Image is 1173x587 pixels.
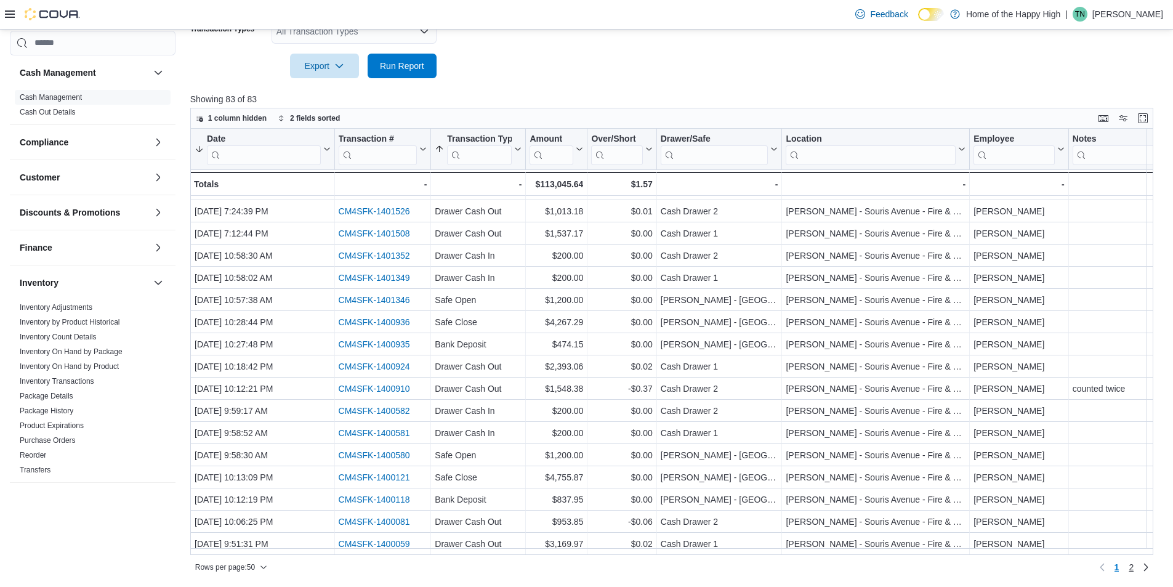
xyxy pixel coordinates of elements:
div: $0.00 [591,470,652,485]
div: [PERSON_NAME] [973,293,1065,307]
button: Over/Short [591,133,652,164]
div: [PERSON_NAME] [973,359,1065,374]
div: [DATE] 10:12:19 PM [195,492,331,507]
a: CM4SFK-1401526 [338,206,409,216]
div: Cash Drawer 1 [661,270,778,285]
div: Safe Open [435,293,522,307]
div: - [435,177,522,192]
div: [DATE] 7:12:44 PM [195,226,331,241]
h3: Cash Management [20,67,96,79]
img: Cova [25,8,80,20]
button: 1 column hidden [191,111,272,126]
div: Location [786,133,956,164]
div: $0.00 [591,315,652,330]
button: Cash Management [20,67,148,79]
div: [PERSON_NAME] - Souris Avenue - Fire & Flower [786,426,965,440]
a: Purchase Orders [20,436,76,445]
a: Page 2 of 2 [1124,557,1139,577]
div: - [973,177,1065,192]
span: Package Details [20,391,73,401]
div: Drawer Cash In [435,248,522,263]
button: Transaction Type [435,133,522,164]
div: - [661,177,778,192]
div: [PERSON_NAME] - Souris Avenue - Fire & Flower [786,492,965,507]
ul: Pagination for preceding grid [1110,557,1139,577]
div: $474.15 [530,337,583,352]
div: [DATE] 7:24:39 PM [195,204,331,219]
span: Rows per page : 50 [195,562,255,572]
div: $4,755.87 [530,470,583,485]
div: $0.00 [591,337,652,352]
div: $4,267.29 [530,315,583,330]
span: Feedback [870,8,908,20]
button: Customer [20,171,148,184]
div: Drawer/Safe [661,133,768,145]
h3: Finance [20,241,52,254]
div: [DATE] 10:57:38 AM [195,293,331,307]
span: Transfers [20,465,50,475]
a: Inventory Count Details [20,333,97,341]
div: $1.57 [591,177,652,192]
div: $837.95 [530,492,583,507]
div: [PERSON_NAME] - Souris Avenue - Fire & Flower [786,381,965,396]
h3: Compliance [20,136,68,148]
div: Employee [973,133,1055,164]
div: [PERSON_NAME] - Souris Avenue - Fire & Flower [786,182,965,196]
div: $200.00 [530,248,583,263]
div: [DATE] 7:25:32 PM [195,182,331,196]
div: [PERSON_NAME] - [GEOGRAPHIC_DATA] [661,182,778,196]
div: [DATE] 9:51:31 PM [195,536,331,551]
a: Inventory Transactions [20,377,94,386]
div: $0.00 [591,182,652,196]
button: Loyalty [151,493,166,508]
button: Date [195,133,331,164]
div: [PERSON_NAME] [973,403,1065,418]
div: [PERSON_NAME] - Souris Avenue - Fire & Flower [786,204,965,219]
button: Run Report [368,54,437,78]
span: Export [297,54,352,78]
div: [PERSON_NAME] - Souris Avenue - Fire & Flower [786,337,965,352]
span: Inventory Count Details [20,332,97,342]
div: Drawer/Safe [661,133,768,164]
div: Amount [530,133,573,145]
div: $953.85 [530,514,583,529]
div: [PERSON_NAME] [973,204,1065,219]
a: Package History [20,407,73,415]
div: Drawer Cash In [435,403,522,418]
div: $0.00 [591,448,652,463]
a: Product Expirations [20,421,84,430]
span: Inventory Adjustments [20,302,92,312]
div: $0.00 [591,403,652,418]
div: Cash Drawer 1 [661,426,778,440]
div: $1,013.18 [530,204,583,219]
div: Amount [530,133,573,164]
div: Transaction Type [447,133,512,164]
div: $200.00 [530,403,583,418]
div: [PERSON_NAME] [973,536,1065,551]
div: [DATE] 10:58:30 AM [195,248,331,263]
div: $200.00 [530,426,583,440]
span: Cash Management [20,92,82,102]
a: CM4SFK-1401352 [338,251,409,261]
a: CM4SFK-1400924 [338,362,409,371]
div: $200.00 [530,270,583,285]
button: Open list of options [419,26,429,36]
p: | [1065,7,1068,22]
a: CM4SFK-1400581 [338,428,409,438]
div: $0.00 [591,492,652,507]
div: [DATE] 9:59:17 AM [195,403,331,418]
button: Transaction # [338,133,427,164]
div: [DATE] 10:06:25 PM [195,514,331,529]
div: [PERSON_NAME] - [GEOGRAPHIC_DATA] [661,315,778,330]
button: Employee [973,133,1065,164]
div: [PERSON_NAME] - Souris Avenue - Fire & Flower [786,403,965,418]
div: Safe Close [435,470,522,485]
div: - [786,177,965,192]
div: Cash Drawer 1 [661,226,778,241]
a: CM4SFK-1400059 [338,539,409,549]
div: Safe Open [435,448,522,463]
div: [PERSON_NAME] - Souris Avenue - Fire & Flower [786,315,965,330]
div: Cash Drawer 2 [661,381,778,396]
div: [PERSON_NAME] - Souris Avenue - Fire & Flower [786,293,965,307]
